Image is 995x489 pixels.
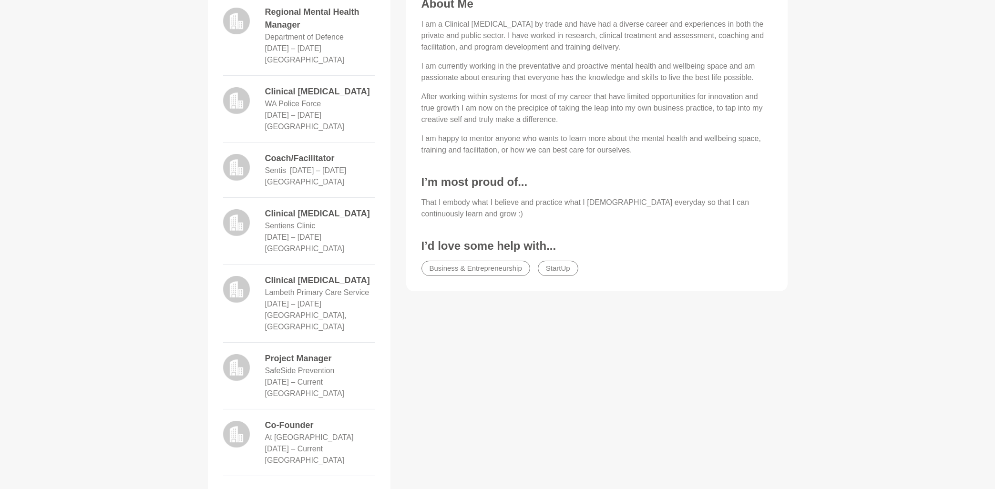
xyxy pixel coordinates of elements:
[265,232,322,243] dd: December 2010 – June 2011
[265,121,345,132] dd: [GEOGRAPHIC_DATA]
[265,443,323,455] dd: April 2024 – Current
[265,365,335,377] dd: SafeSide Prevention
[421,175,772,189] h3: I’m most proud of...
[265,298,322,310] dd: October 2009 – June 2010
[265,310,376,333] dd: [GEOGRAPHIC_DATA], [GEOGRAPHIC_DATA]
[223,8,250,34] img: logo
[265,165,286,176] dd: Sentis
[265,110,322,121] dd: June 2013 – March 2021
[265,233,322,241] time: [DATE] – [DATE]
[421,19,772,53] p: I am a Clinical [MEDICAL_DATA] by trade and have had a diverse career and experiences in both the...
[265,419,376,432] dd: Co-Founder
[421,133,772,156] p: I am happy to mentor anyone who wants to learn more about the mental health and wellbeing space, ...
[265,43,322,54] dd: July 2021 – April 2024
[265,207,376,220] dd: Clinical [MEDICAL_DATA]
[265,455,345,466] dd: [GEOGRAPHIC_DATA]
[421,91,772,125] p: After working within systems for most of my career that have limited opportunities for innovation...
[265,220,316,232] dd: Sentiens Clinic
[265,31,344,43] dd: Department of Defence
[223,354,250,381] img: logo
[265,176,345,188] dd: [GEOGRAPHIC_DATA]
[265,274,376,287] dd: Clinical [MEDICAL_DATA]
[265,85,376,98] dd: Clinical [MEDICAL_DATA]
[265,388,345,399] dd: [GEOGRAPHIC_DATA]
[265,300,322,308] time: [DATE] – [DATE]
[265,243,345,255] dd: [GEOGRAPHIC_DATA]
[223,421,250,448] img: logo
[265,54,345,66] dd: [GEOGRAPHIC_DATA]
[421,197,772,220] p: That I embody what I believe and practice what I [DEMOGRAPHIC_DATA] everyday so that I can contin...
[265,152,376,165] dd: Coach/Facilitator
[265,378,323,386] time: [DATE] – Current
[223,154,250,181] img: logo
[421,61,772,83] p: I am currently working in the preventative and proactive mental health and wellbeing space and am...
[223,209,250,236] img: logo
[265,287,369,298] dd: Lambeth Primary Care Service
[265,445,323,453] time: [DATE] – Current
[223,276,250,303] img: logo
[223,87,250,114] img: logo
[265,377,323,388] dd: April 2024 – Current
[290,166,347,174] time: [DATE] – [DATE]
[265,111,322,119] time: [DATE] – [DATE]
[421,239,772,253] h3: I’d love some help with...
[265,432,354,443] dd: At [GEOGRAPHIC_DATA]
[265,6,376,31] dd: Regional Mental Health Manager
[265,352,376,365] dd: Project Manager
[265,98,321,110] dd: WA Police Force
[265,44,322,52] time: [DATE] – [DATE]
[290,165,347,176] dd: June 2011 – February 2013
